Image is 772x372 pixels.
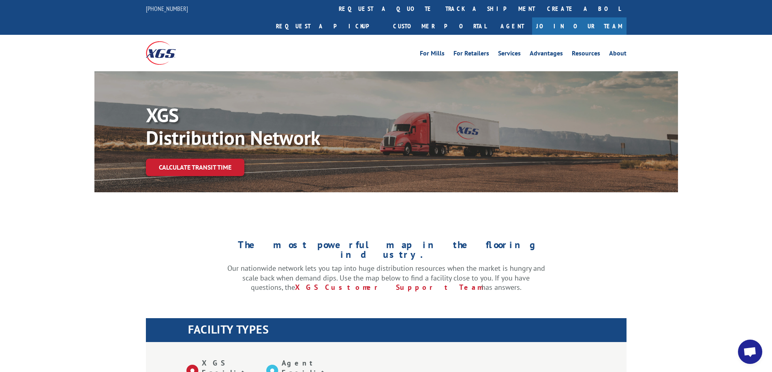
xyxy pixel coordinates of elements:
[738,340,762,364] div: Open chat
[609,50,627,59] a: About
[532,17,627,35] a: Join Our Team
[572,50,600,59] a: Resources
[530,50,563,59] a: Advantages
[227,264,545,292] p: Our nationwide network lets you tap into huge distribution resources when the market is hungry an...
[492,17,532,35] a: Agent
[227,240,545,264] h1: The most powerful map in the flooring industry.
[498,50,521,59] a: Services
[146,4,188,13] a: [PHONE_NUMBER]
[188,324,627,339] h1: FACILITY TYPES
[453,50,489,59] a: For Retailers
[420,50,445,59] a: For Mills
[295,283,481,292] a: XGS Customer Support Team
[270,17,387,35] a: Request a pickup
[146,104,389,149] p: XGS Distribution Network
[146,159,244,176] a: Calculate transit time
[387,17,492,35] a: Customer Portal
